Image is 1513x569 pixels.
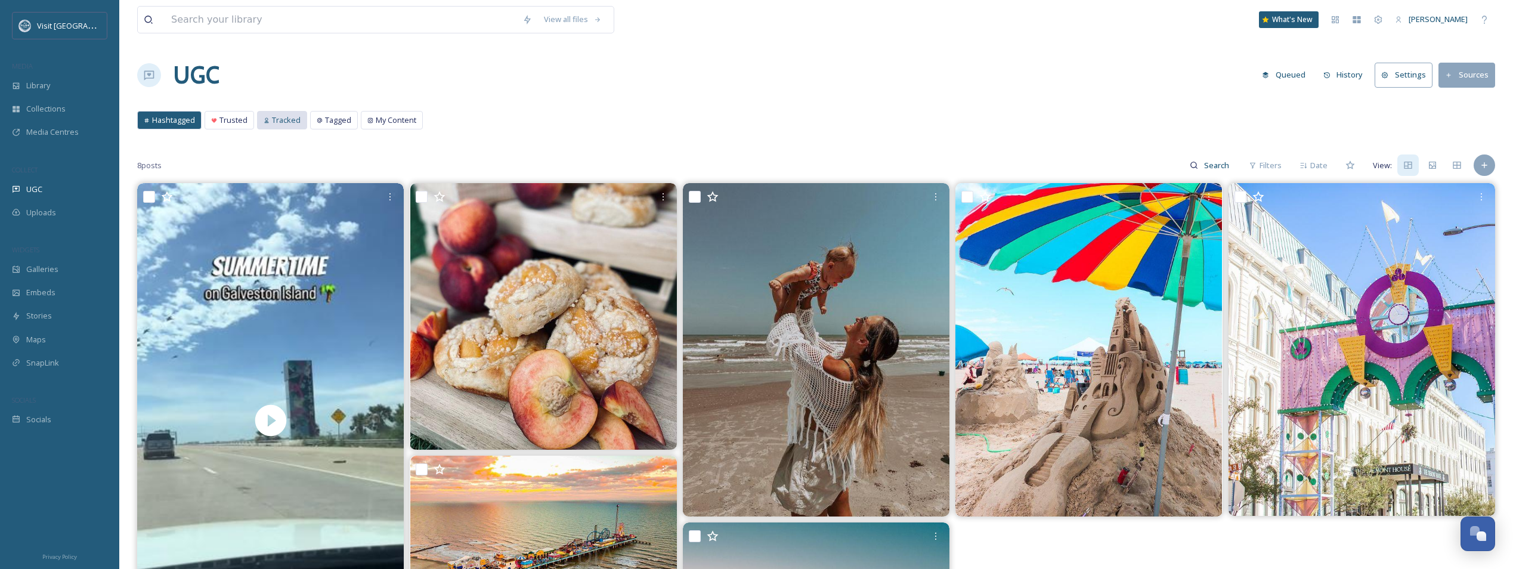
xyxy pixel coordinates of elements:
[1375,63,1432,87] button: Settings
[26,184,42,195] span: UGC
[1310,160,1328,171] span: Date
[37,20,129,31] span: Visit [GEOGRAPHIC_DATA]
[683,183,949,517] img: 356571707_595824065869862_6103397522653429785_n.jpg
[26,310,52,321] span: Stories
[1409,14,1468,24] span: [PERSON_NAME]
[26,103,66,115] span: Collections
[1389,8,1474,31] a: [PERSON_NAME]
[26,126,79,138] span: Media Centres
[1256,63,1317,86] a: Queued
[410,183,677,450] img: 376269679_694200356067309_357491911483567017_n.jpg
[152,115,195,126] span: Hashtagged
[1256,63,1311,86] button: Queued
[1317,63,1375,86] a: History
[538,8,608,31] a: View all files
[42,553,77,561] span: Privacy Policy
[165,7,516,33] input: Search your library
[272,115,301,126] span: Tracked
[1375,63,1438,87] a: Settings
[1373,160,1392,171] span: View:
[12,165,38,174] span: COLLECT
[12,395,36,404] span: SOCIALS
[325,115,351,126] span: Tagged
[12,245,39,254] span: WIDGETS
[42,549,77,563] a: Privacy Policy
[173,57,219,93] a: UGC
[26,207,56,218] span: Uploads
[26,414,51,425] span: Socials
[26,287,55,298] span: Embeds
[955,183,1222,517] img: 358060058_18196126888265258_2969974450503262607_n.jpg
[12,61,33,70] span: MEDIA
[1198,153,1237,177] input: Search
[1461,517,1495,551] button: Open Chat
[1259,11,1319,28] a: What's New
[1229,183,1495,515] img: 427882740_18259237585230781_1726954462135876287_n.jpg
[137,160,162,171] span: 8 posts
[19,20,31,32] img: logo.png
[1438,63,1495,87] button: Sources
[1260,160,1282,171] span: Filters
[26,80,50,91] span: Library
[1317,63,1369,86] button: History
[26,357,59,369] span: SnapLink
[376,115,416,126] span: My Content
[26,334,46,345] span: Maps
[219,115,247,126] span: Trusted
[26,264,58,275] span: Galleries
